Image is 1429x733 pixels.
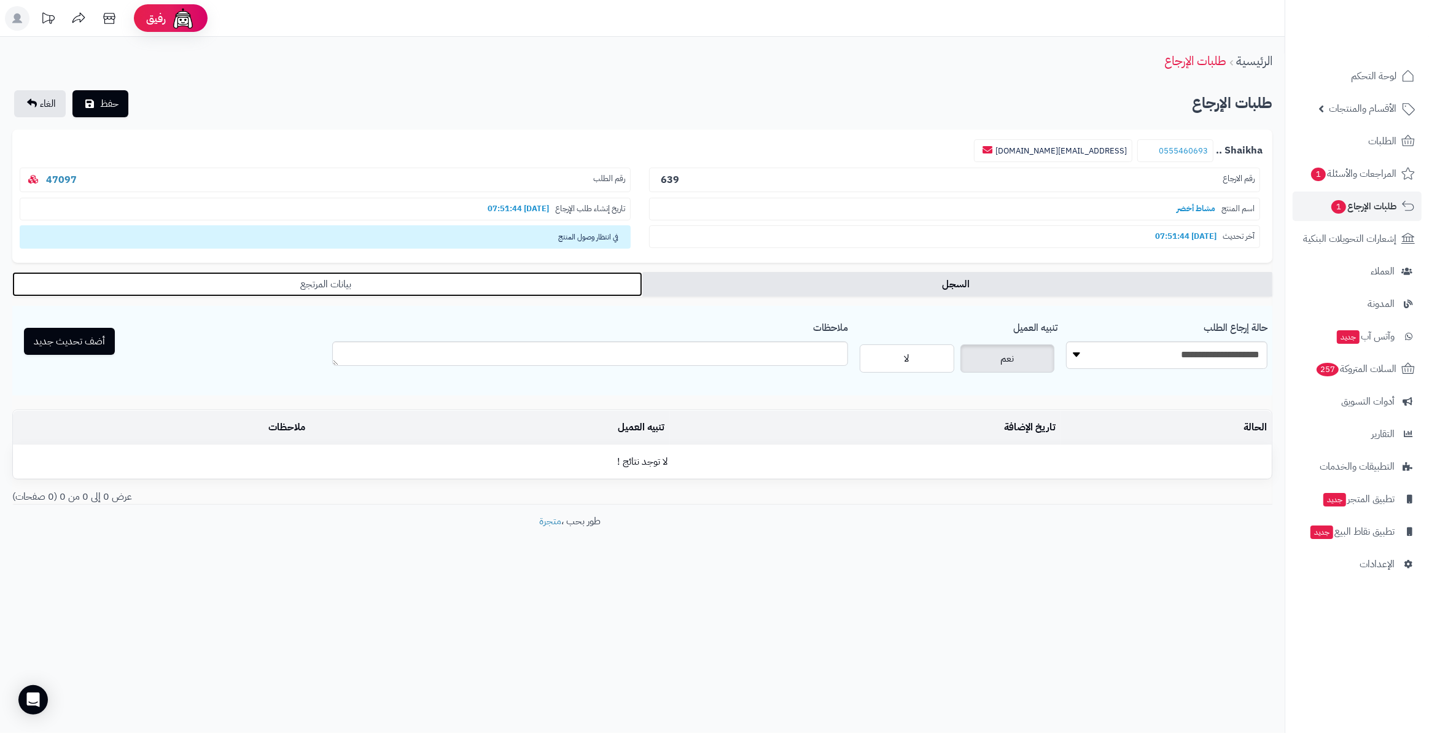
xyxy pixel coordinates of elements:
td: تنبيه العميل [310,411,670,444]
span: الغاء [40,96,56,111]
span: جديد [1323,493,1346,506]
b: مشاط أخضر [1170,203,1221,214]
span: إشعارات التحويلات البنكية [1303,230,1396,247]
a: تطبيق المتجرجديد [1293,484,1422,514]
span: رقم الارجاع [1223,173,1255,187]
h2: طلبات الإرجاع [1192,91,1272,116]
span: طلبات الإرجاع [1330,198,1396,215]
td: تاريخ الإضافة [670,411,1061,444]
a: طلبات الإرجاع1 [1293,192,1422,221]
span: في انتظار وصول المنتج [20,225,631,249]
img: ai-face.png [171,6,195,31]
a: الرئيسية [1236,52,1272,70]
span: الأقسام والمنتجات [1329,100,1396,117]
a: الإعدادات [1293,549,1422,579]
span: أدوات التسويق [1341,393,1395,410]
span: المدونة [1368,295,1395,312]
span: جديد [1337,330,1360,344]
td: ملاحظات [13,411,310,444]
span: التقارير [1371,425,1395,443]
div: عرض 0 إلى 0 من 0 (0 صفحات) [3,490,642,504]
span: 257 [1316,362,1339,376]
a: السلات المتروكة257 [1293,354,1422,384]
div: Open Intercom Messenger [18,685,48,715]
span: التطبيقات والخدمات [1320,458,1395,475]
a: تحديثات المنصة [33,6,63,34]
a: المراجعات والأسئلة1 [1293,159,1422,188]
span: السلات المتروكة [1315,360,1396,378]
td: لا توجد نتائج ! [13,445,1272,479]
b: [DATE] 07:51:44 [1149,230,1223,242]
span: اسم المنتج [1221,203,1255,215]
a: التطبيقات والخدمات [1293,452,1422,481]
button: حفظ [72,90,128,117]
a: لوحة التحكم [1293,61,1422,91]
span: الطلبات [1368,133,1396,150]
b: [DATE] 07:51:44 [481,203,555,214]
a: التقارير [1293,419,1422,449]
a: متجرة [540,514,562,529]
span: الإعدادات [1360,556,1395,573]
a: تطبيق نقاط البيعجديد [1293,517,1422,546]
span: تطبيق نقاط البيع [1309,523,1395,540]
label: ملاحظات [813,316,848,335]
td: الحالة [1061,411,1272,444]
span: آخر تحديث [1223,231,1255,242]
a: السجل [642,272,1272,297]
a: 47097 [46,173,77,187]
span: رقم الطلب [593,173,625,187]
span: وآتس آب [1336,328,1395,345]
a: بيانات المرتجع [12,272,642,297]
a: 0555460693 [1159,145,1208,157]
a: الغاء [14,90,66,117]
span: لوحة التحكم [1351,68,1396,85]
a: [EMAIL_ADDRESS][DOMAIN_NAME] [995,145,1127,157]
span: جديد [1310,526,1333,539]
span: رفيق [146,11,166,26]
span: 1 [1331,200,1346,214]
label: تنبيه العميل [1013,316,1057,335]
a: وآتس آبجديد [1293,322,1422,351]
label: حالة إرجاع الطلب [1204,316,1267,335]
button: أضف تحديث جديد [24,328,115,355]
a: المدونة [1293,289,1422,319]
img: logo-2.png [1345,9,1417,35]
b: 639 [661,173,679,187]
span: تطبيق المتجر [1322,491,1395,508]
b: Shaikha .. [1216,144,1263,158]
span: لا [905,351,909,366]
span: المراجعات والأسئلة [1310,165,1396,182]
a: العملاء [1293,257,1422,286]
span: تاريخ إنشاء طلب الإرجاع [555,203,625,215]
a: أدوات التسويق [1293,387,1422,416]
span: نعم [1000,351,1014,366]
a: الطلبات [1293,126,1422,156]
span: حفظ [100,96,119,111]
span: العملاء [1371,263,1395,280]
a: إشعارات التحويلات البنكية [1293,224,1422,254]
span: 1 [1310,167,1326,181]
a: طلبات الإرجاع [1164,52,1226,70]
